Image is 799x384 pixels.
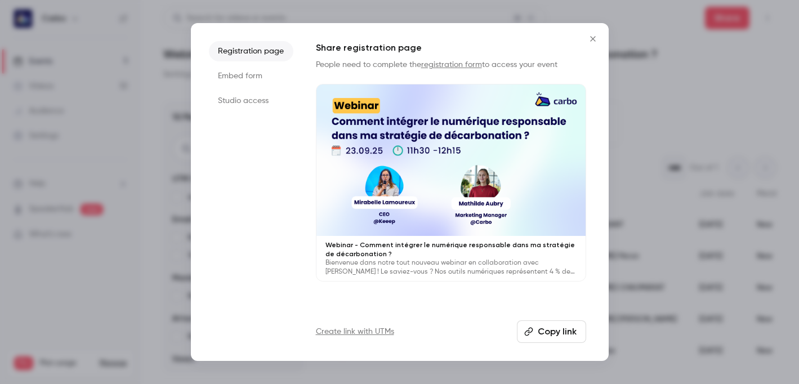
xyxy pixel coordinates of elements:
h1: Share registration page [316,41,586,55]
a: registration form [421,61,482,69]
li: Embed form [209,66,293,86]
button: Close [582,28,604,50]
p: People need to complete the to access your event [316,59,586,70]
a: Webinar - Comment intégrer le numérique responsable dans ma stratégie de décarbonation ?Bienvenue... [316,84,586,282]
p: Bienvenue dans notre tout nouveau webinar en collaboration avec [PERSON_NAME] ! Le saviez-vous ? ... [325,258,577,276]
button: Copy link [517,320,586,343]
li: Registration page [209,41,293,61]
p: Webinar - Comment intégrer le numérique responsable dans ma stratégie de décarbonation ? [325,240,577,258]
a: Create link with UTMs [316,326,394,337]
li: Studio access [209,91,293,111]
